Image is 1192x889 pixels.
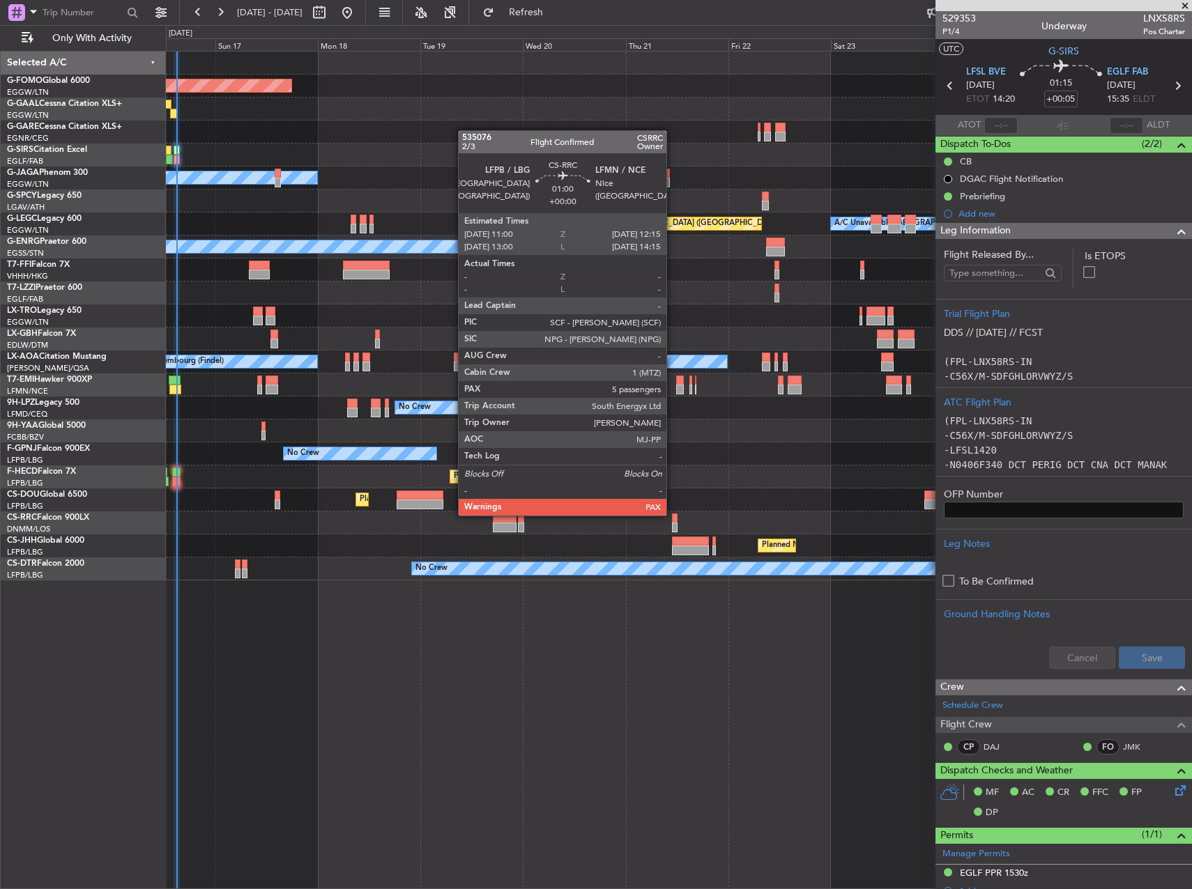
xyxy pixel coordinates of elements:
[7,156,43,167] a: EGLF/FAB
[7,225,49,235] a: EGGW/LTN
[944,430,1073,441] code: -C56X/M-SDFGHLORVWYZ/S
[1143,26,1185,38] span: Pos Charter
[7,432,44,442] a: FCBB/BZV
[1092,786,1108,800] span: FFC
[7,570,43,580] a: LFPB/LBG
[7,110,49,121] a: EGGW/LTN
[523,38,625,51] div: Wed 20
[7,490,40,499] span: CS-DOU
[960,173,1063,185] div: DGAC Flight Notification
[1107,65,1148,79] span: EGLF FAB
[1131,786,1142,800] span: FP
[1133,93,1155,107] span: ELDT
[1048,44,1079,59] span: G-SIRS
[1142,137,1162,151] span: (2/2)
[7,455,43,465] a: LFPB/LBG
[7,513,89,522] a: CS-RRCFalcon 900LX
[940,137,1011,153] span: Dispatch To-Dos
[7,87,49,98] a: EGGW/LTN
[958,208,1185,219] div: Add new
[7,467,38,476] span: F-HECD
[7,169,88,177] a: G-JAGAPhenom 300
[7,307,37,315] span: LX-TRO
[7,467,76,476] a: F-HECDFalcon 7X
[966,79,995,93] span: [DATE]
[944,356,1032,367] code: (FPL-LNX58RS-IN
[7,501,43,511] a: LFPB/LBG
[942,847,1010,861] a: Manage Permits
[944,415,1032,426] code: (FPL-LNX58RS-IN
[7,248,44,258] a: EGSS/STN
[959,574,1034,589] label: To Be Confirmed
[966,65,1006,79] span: LFSL BVE
[944,487,1184,502] label: OFP Number
[116,351,224,372] div: No Crew Luxembourg (Findel)
[497,8,556,17] span: Refresh
[958,118,981,132] span: ATOT
[933,38,1036,51] div: Sun 24
[7,169,39,177] span: G-JAGA
[7,353,107,361] a: LX-AOACitation Mustang
[237,6,303,19] span: [DATE] - [DATE]
[420,38,523,51] div: Tue 19
[960,155,972,167] div: CB
[993,93,1015,107] span: 14:20
[7,77,43,85] span: G-FOMO
[454,466,673,487] div: Planned Maint [GEOGRAPHIC_DATA] ([GEOGRAPHIC_DATA])
[1050,77,1072,91] span: 01:15
[7,340,48,350] a: EDLW/DTM
[43,2,123,23] input: Trip Number
[7,399,35,407] span: 9H-LPZ
[7,202,45,212] a: LGAV/ATH
[7,100,122,108] a: G-GAALCessna Citation XLS+
[7,215,37,223] span: G-LEGC
[940,223,1011,239] span: Leg Information
[36,33,147,43] span: Only With Activity
[7,559,37,568] span: CS-DTR
[940,828,973,844] span: Permits
[215,38,318,51] div: Sun 17
[7,409,47,419] a: LFMD/CEQ
[7,271,48,281] a: VHHH/HKG
[7,559,84,568] a: CS-DTRFalcon 2000
[7,307,82,315] a: LX-TROLegacy 650
[7,146,87,154] a: G-SIRSCitation Excel
[960,190,1005,202] div: Prebriefing
[940,717,992,733] span: Flight Crew
[762,535,981,556] div: Planned Maint [GEOGRAPHIC_DATA] ([GEOGRAPHIC_DATA])
[169,28,192,40] div: [DATE]
[7,77,90,85] a: G-FOMOGlobal 6000
[287,443,319,464] div: No Crew
[960,867,1028,879] div: EGLF PPR 1530z
[7,399,79,407] a: 9H-LPZLegacy 500
[7,146,33,154] span: G-SIRS
[7,536,84,545] a: CS-JHHGlobal 6000
[7,490,87,499] a: CS-DOUGlobal 6500
[7,376,34,384] span: T7-EMI
[7,445,90,453] a: F-GPNJFalcon 900EX
[7,363,89,373] a: [PERSON_NAME]/QSA
[7,536,37,545] span: CS-JHH
[626,38,728,51] div: Thu 21
[944,445,997,456] code: -LFSL1420
[1085,249,1184,263] label: Is ETOPS
[7,192,82,200] a: G-SPCYLegacy 650
[957,739,980,755] div: CP
[7,100,39,108] span: G-GAAL
[942,26,976,38] span: P1/4
[360,489,579,510] div: Planned Maint [GEOGRAPHIC_DATA] ([GEOGRAPHIC_DATA])
[1107,79,1136,93] span: [DATE]
[1107,93,1129,107] span: 15:35
[7,353,39,361] span: LX-AOA
[1022,786,1034,800] span: AC
[831,38,933,51] div: Sat 23
[7,386,48,396] a: LFMN/NCE
[7,238,40,246] span: G-ENRG
[834,213,1061,234] div: A/C Unavailable [GEOGRAPHIC_DATA] ([GEOGRAPHIC_DATA])
[7,192,37,200] span: G-SPCY
[7,317,49,327] a: EGGW/LTN
[7,123,122,131] a: G-GARECessna Citation XLS+
[986,806,998,820] span: DP
[1143,11,1185,26] span: LNX58RS
[399,397,431,418] div: No Crew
